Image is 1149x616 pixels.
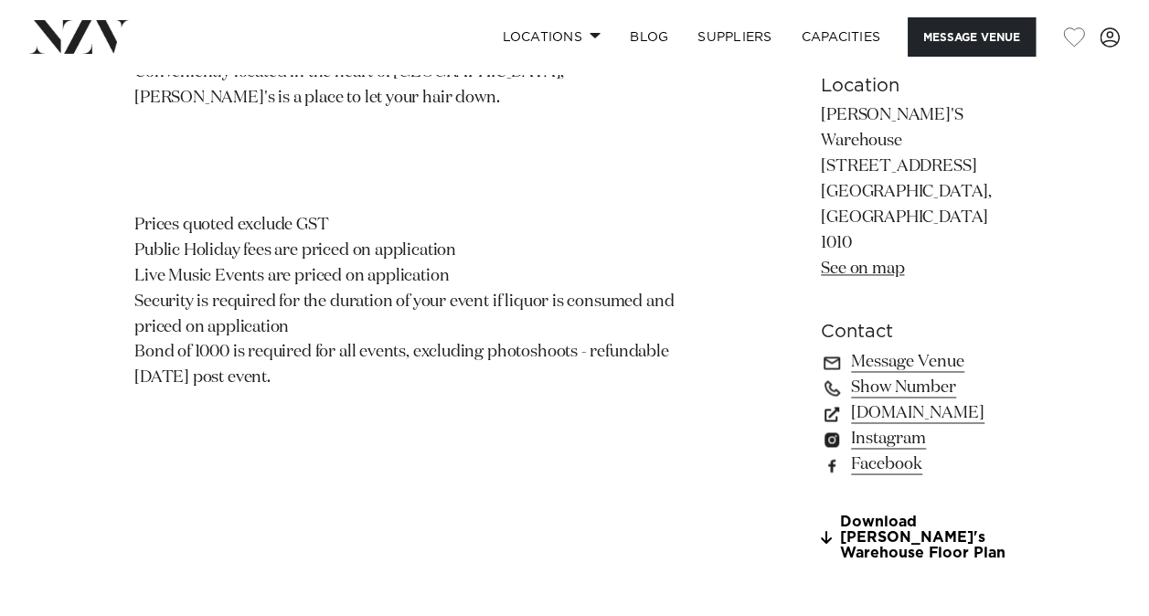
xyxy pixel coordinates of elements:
[683,17,786,57] a: SUPPLIERS
[821,103,1015,281] p: [PERSON_NAME]'S Warehouse [STREET_ADDRESS] [GEOGRAPHIC_DATA], [GEOGRAPHIC_DATA] 1010
[615,17,683,57] a: BLOG
[821,349,1015,375] a: Message Venue
[821,318,1015,345] h6: Contact
[821,375,1015,400] a: Show Number
[29,20,129,53] img: nzv-logo.png
[908,17,1036,57] button: Message Venue
[821,514,1015,559] a: Download [PERSON_NAME]'s Warehouse Floor Plan
[821,400,1015,426] a: [DOMAIN_NAME]
[821,72,1015,100] h6: Location
[787,17,896,57] a: Capacities
[821,426,1015,451] a: Instagram
[487,17,615,57] a: Locations
[821,451,1015,477] a: Facebook
[821,260,904,277] a: See on map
